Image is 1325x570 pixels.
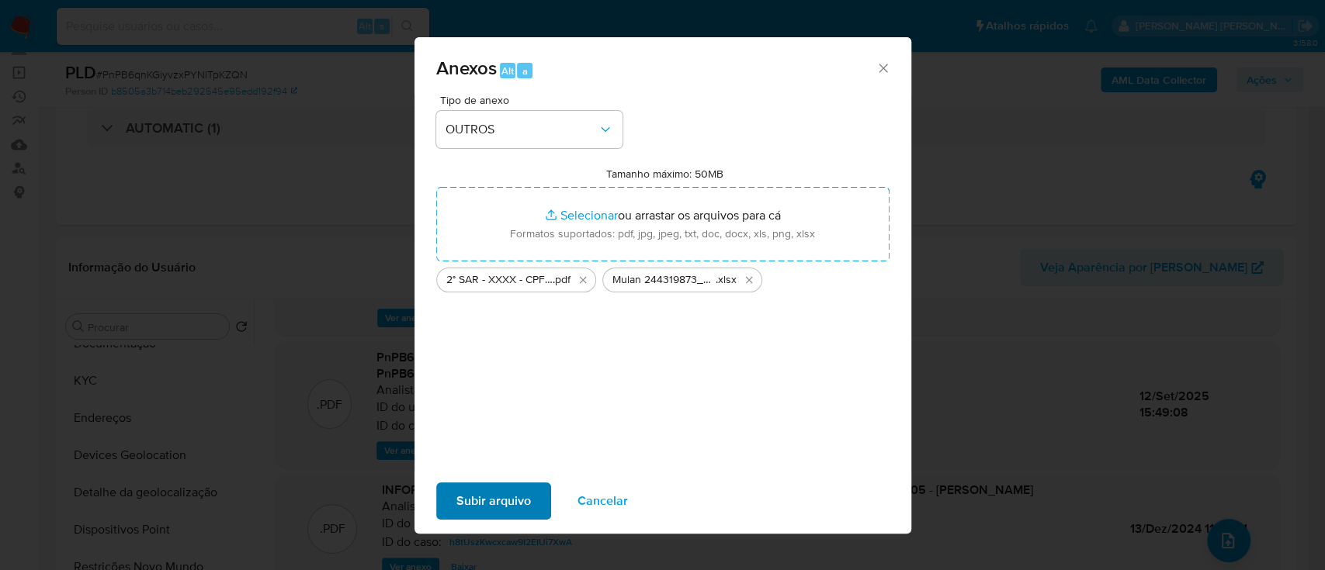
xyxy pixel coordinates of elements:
[436,111,623,148] button: OUTROS
[440,95,626,105] span: Tipo de anexo
[574,271,592,289] button: Excluir 2° SAR - XXXX - CPF 02876789205 - SAMUEL PAZ PEREIRA.pdf
[553,272,571,288] span: .pdf
[436,261,890,292] ul: Arquivos selecionados
[557,482,648,520] button: Cancelar
[446,122,598,137] span: OUTROS
[436,482,551,520] button: Subir arquivo
[612,272,716,288] span: Mulan 244319873_2025_09_09_08_46_15
[606,167,723,181] label: Tamanho máximo: 50MB
[456,484,531,518] span: Subir arquivo
[436,54,497,81] span: Anexos
[876,60,890,74] button: Fechar
[522,64,528,78] span: a
[716,272,737,288] span: .xlsx
[446,272,553,288] span: 2° SAR - XXXX - CPF 02876789205 - [PERSON_NAME]
[578,484,628,518] span: Cancelar
[740,271,758,289] button: Excluir Mulan 244319873_2025_09_09_08_46_15.xlsx
[501,64,514,78] span: Alt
